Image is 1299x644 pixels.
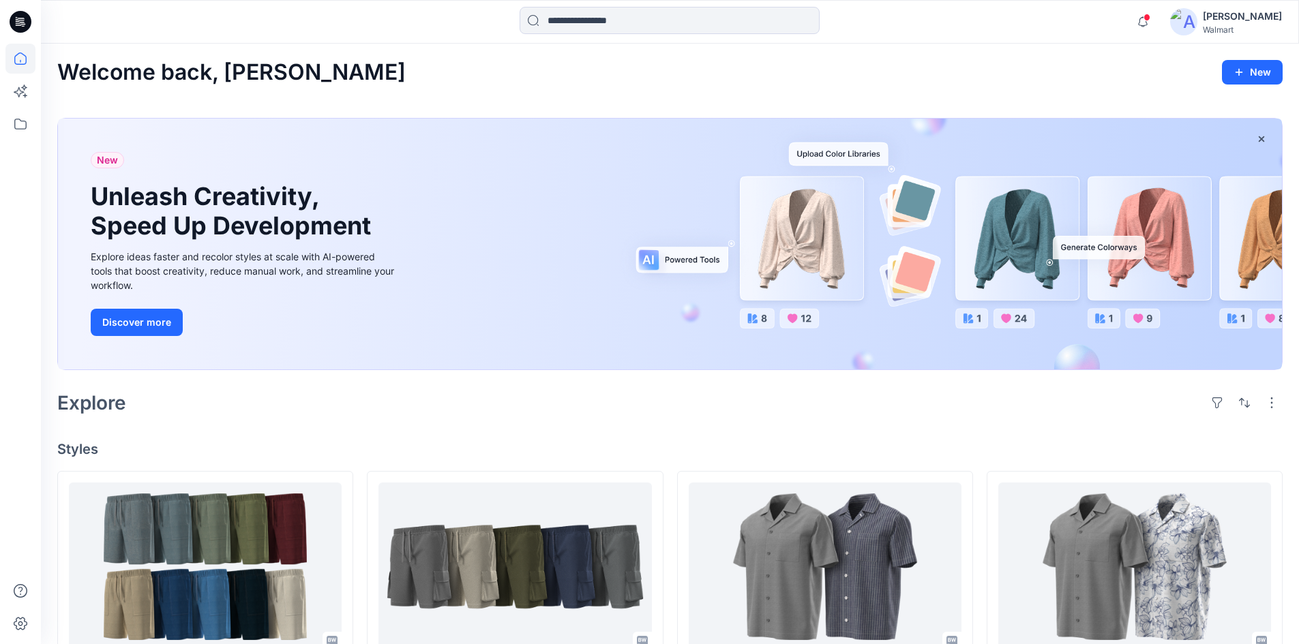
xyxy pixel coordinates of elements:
[91,249,398,292] div: Explore ideas faster and recolor styles at scale with AI-powered tools that boost creativity, red...
[1222,60,1283,85] button: New
[97,152,118,168] span: New
[57,60,406,85] h2: Welcome back, [PERSON_NAME]
[57,392,126,414] h2: Explore
[57,441,1283,457] h4: Styles
[1170,8,1197,35] img: avatar
[91,182,377,241] h1: Unleash Creativity, Speed Up Development
[91,309,398,336] a: Discover more
[91,309,183,336] button: Discover more
[1203,25,1282,35] div: Walmart
[1203,8,1282,25] div: [PERSON_NAME]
